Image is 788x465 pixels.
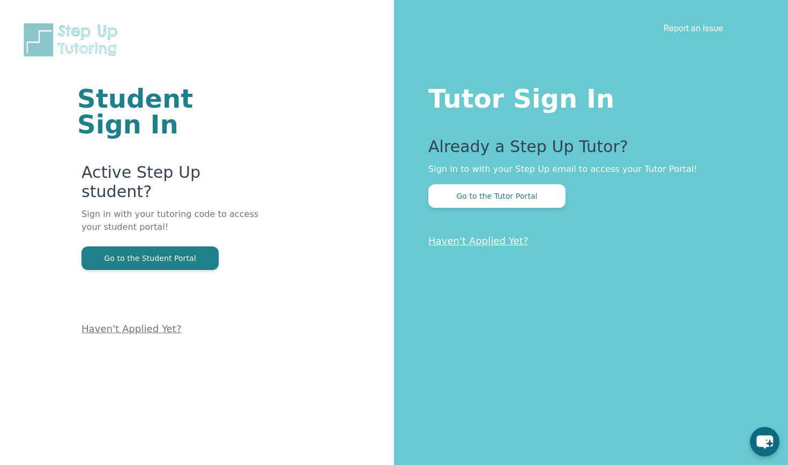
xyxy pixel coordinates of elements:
[77,86,265,137] h1: Student Sign In
[428,191,566,201] a: Go to the Tutor Portal
[81,323,182,334] a: Haven't Applied Yet?
[81,208,265,246] p: Sign in with your tutoring code to access your student portal!
[21,21,124,58] img: Step Up Tutoring horizontal logo
[428,184,566,208] button: Go to the Tutor Portal
[750,427,779,456] button: chat-button
[81,246,219,270] button: Go to the Student Portal
[81,253,219,263] a: Go to the Student Portal
[664,22,723,33] a: Report an Issue
[428,137,745,163] p: Already a Step Up Tutor?
[428,81,745,111] h1: Tutor Sign In
[428,163,745,176] p: Sign in to with your Step Up email to access your Tutor Portal!
[428,235,529,246] a: Haven't Applied Yet?
[81,163,265,208] p: Active Step Up student?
